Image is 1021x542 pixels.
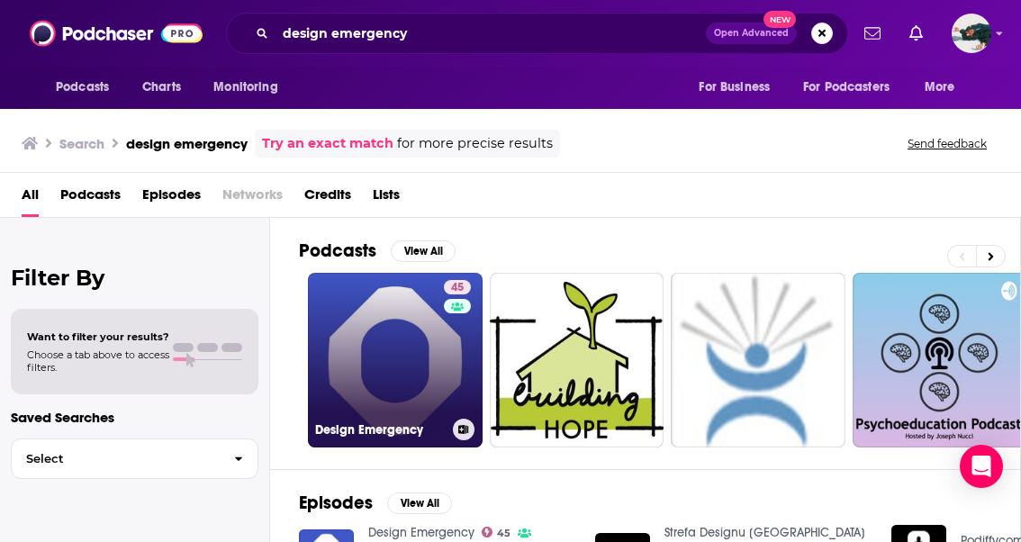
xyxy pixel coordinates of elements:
[11,438,258,479] button: Select
[60,180,121,217] a: Podcasts
[59,135,104,152] h3: Search
[397,133,553,154] span: for more precise results
[925,75,955,100] span: More
[791,70,916,104] button: open menu
[299,239,456,262] a: PodcastsView All
[201,70,301,104] button: open menu
[444,280,471,294] a: 45
[387,492,452,514] button: View All
[912,70,978,104] button: open menu
[373,180,400,217] a: Lists
[482,527,511,537] a: 45
[902,136,992,151] button: Send feedback
[763,11,796,28] span: New
[56,75,109,100] span: Podcasts
[213,75,277,100] span: Monitoring
[27,348,169,374] span: Choose a tab above to access filters.
[226,13,848,54] div: Search podcasts, credits, & more...
[699,75,770,100] span: For Business
[706,23,797,44] button: Open AdvancedNew
[497,529,510,537] span: 45
[276,19,706,48] input: Search podcasts, credits, & more...
[126,135,248,152] h3: design emergency
[22,180,39,217] a: All
[902,18,930,49] a: Show notifications dropdown
[368,525,474,540] a: Design Emergency
[451,279,464,297] span: 45
[27,330,169,343] span: Want to filter your results?
[131,70,192,104] a: Charts
[262,133,393,154] a: Try an exact match
[315,422,446,438] h3: Design Emergency
[952,14,991,53] span: Logged in as fsg.publicity
[43,70,132,104] button: open menu
[30,16,203,50] img: Podchaser - Follow, Share and Rate Podcasts
[299,239,376,262] h2: Podcasts
[391,240,456,262] button: View All
[952,14,991,53] img: User Profile
[299,492,452,514] a: EpisodesView All
[803,75,890,100] span: For Podcasters
[304,180,351,217] a: Credits
[714,29,789,38] span: Open Advanced
[142,75,181,100] span: Charts
[11,265,258,291] h2: Filter By
[12,453,220,465] span: Select
[11,409,258,426] p: Saved Searches
[142,180,201,217] a: Episodes
[686,70,792,104] button: open menu
[960,445,1003,488] div: Open Intercom Messenger
[299,492,373,514] h2: Episodes
[857,18,888,49] a: Show notifications dropdown
[952,14,991,53] button: Show profile menu
[664,525,865,540] a: Strefa Designu Uniwersytetu SWPS
[308,273,483,447] a: 45Design Emergency
[222,180,283,217] span: Networks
